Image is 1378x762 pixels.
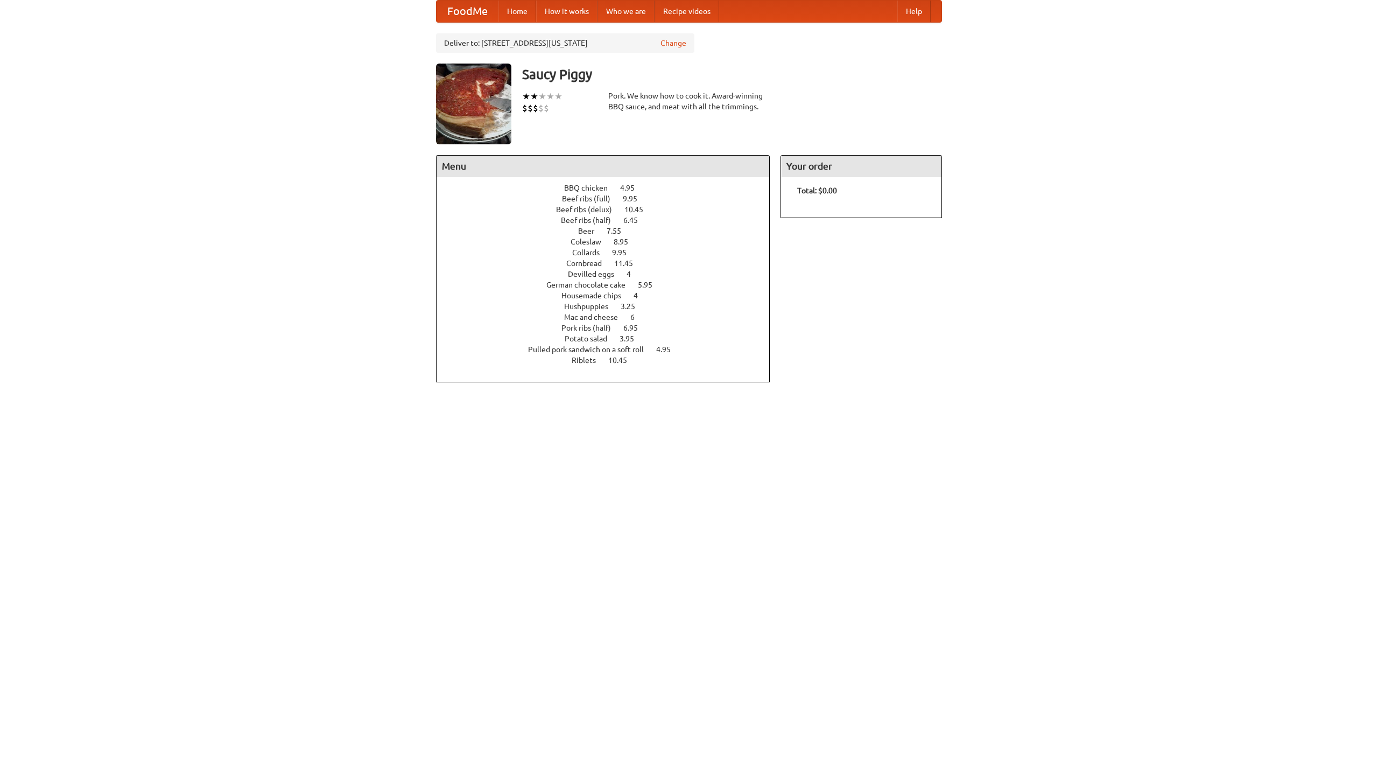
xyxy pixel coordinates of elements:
a: Mac and cheese 6 [564,313,655,321]
a: Collards 9.95 [572,248,646,257]
li: $ [544,102,549,114]
span: 4 [627,270,642,278]
span: 3.95 [620,334,645,343]
a: Beer 7.55 [578,227,641,235]
a: Riblets 10.45 [572,356,647,365]
a: Beef ribs (full) 9.95 [562,194,657,203]
a: BBQ chicken 4.95 [564,184,655,192]
span: 3.25 [621,302,646,311]
span: 8.95 [614,237,639,246]
span: Cornbread [566,259,613,268]
h3: Saucy Piggy [522,64,942,85]
span: Collards [572,248,610,257]
h4: Menu [437,156,769,177]
a: Help [897,1,931,22]
li: $ [538,102,544,114]
li: $ [528,102,533,114]
span: Beef ribs (full) [562,194,621,203]
span: Pork ribs (half) [561,324,622,332]
li: ★ [538,90,546,102]
span: Riblets [572,356,607,365]
li: $ [533,102,538,114]
span: 9.95 [623,194,648,203]
a: Pulled pork sandwich on a soft roll 4.95 [528,345,691,354]
b: Total: $0.00 [797,186,837,195]
span: 5.95 [638,281,663,289]
a: Potato salad 3.95 [565,334,654,343]
a: Beef ribs (half) 6.45 [561,216,658,225]
li: $ [522,102,528,114]
span: 6.95 [623,324,649,332]
span: Beer [578,227,605,235]
a: Who we are [597,1,655,22]
a: Devilled eggs 4 [568,270,651,278]
span: 11.45 [614,259,644,268]
a: FoodMe [437,1,498,22]
h4: Your order [781,156,941,177]
a: Cornbread 11.45 [566,259,653,268]
span: BBQ chicken [564,184,618,192]
a: Beef ribs (delux) 10.45 [556,205,663,214]
span: German chocolate cake [546,281,636,289]
li: ★ [522,90,530,102]
span: Beef ribs (half) [561,216,622,225]
span: 4.95 [620,184,645,192]
a: Change [660,38,686,48]
img: angular.jpg [436,64,511,144]
a: How it works [536,1,597,22]
span: Hushpuppies [564,302,619,311]
span: 4 [634,291,649,300]
span: Potato salad [565,334,618,343]
span: 10.45 [608,356,638,365]
span: Pulled pork sandwich on a soft roll [528,345,655,354]
span: Coleslaw [571,237,612,246]
span: 7.55 [607,227,632,235]
a: Hushpuppies 3.25 [564,302,655,311]
div: Pork. We know how to cook it. Award-winning BBQ sauce, and meat with all the trimmings. [608,90,770,112]
a: Recipe videos [655,1,719,22]
div: Deliver to: [STREET_ADDRESS][US_STATE] [436,33,694,53]
li: ★ [554,90,563,102]
li: ★ [530,90,538,102]
span: 10.45 [624,205,654,214]
a: Coleslaw 8.95 [571,237,648,246]
a: Home [498,1,536,22]
a: Housemade chips 4 [561,291,658,300]
span: Mac and cheese [564,313,629,321]
span: Beef ribs (delux) [556,205,623,214]
span: 4.95 [656,345,681,354]
span: Devilled eggs [568,270,625,278]
span: 6 [630,313,645,321]
span: Housemade chips [561,291,632,300]
li: ★ [546,90,554,102]
a: Pork ribs (half) 6.95 [561,324,658,332]
a: German chocolate cake 5.95 [546,281,672,289]
span: 9.95 [612,248,637,257]
span: 6.45 [623,216,649,225]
